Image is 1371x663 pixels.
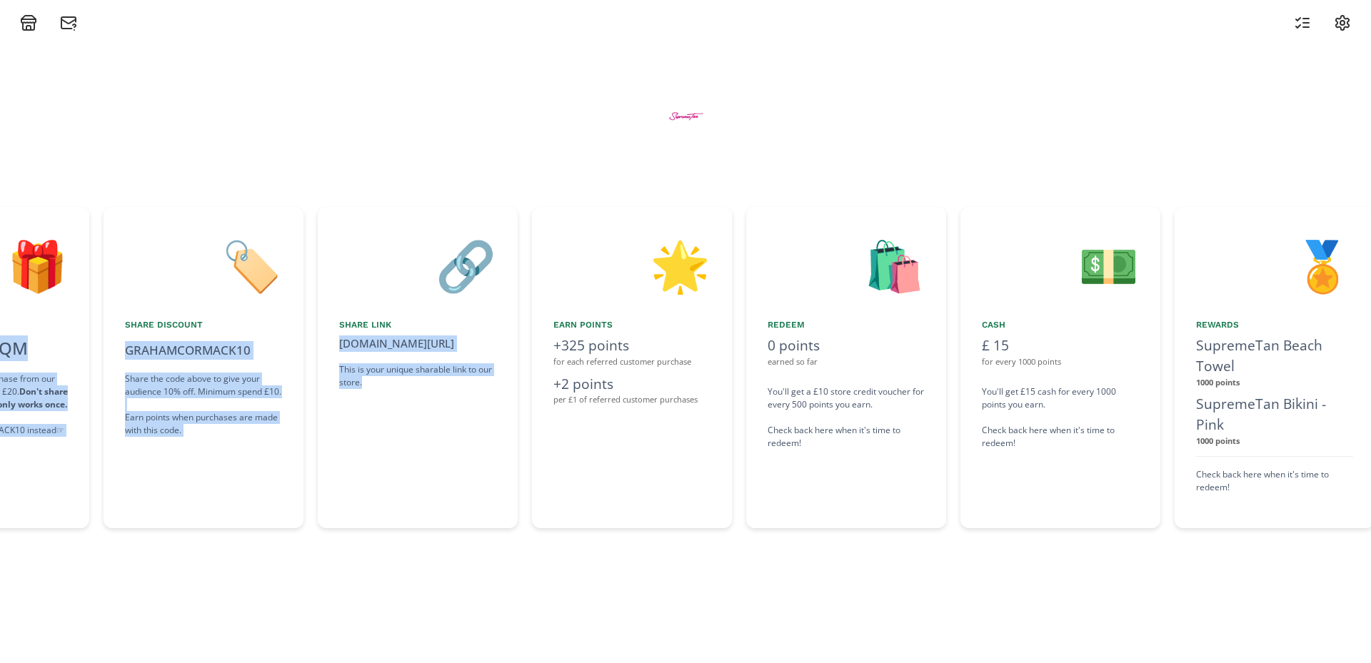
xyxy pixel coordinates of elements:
[768,318,925,331] div: Redeem
[768,228,925,301] div: 🛍️
[1196,453,1353,495] div: SupremeTan Swimsuit - Pink
[1196,228,1353,301] div: 🏅
[1196,435,1240,446] strong: 1000 points
[982,335,1139,356] div: £ 15
[1196,377,1240,388] strong: 1000 points
[553,374,710,395] div: +2 points
[659,89,713,143] img: BtZWWMaMEGZe
[553,394,710,406] div: per £1 of referred customer purchases
[339,318,496,331] div: Share Link
[125,373,282,437] div: Share the code above to give your audience 10% off. Minimum spend £10. Earn points when purchases...
[1196,468,1353,494] div: Check back here when it's time to redeem!
[339,228,496,301] div: 🔗
[339,363,496,389] div: This is your unique sharable link to our store.
[982,385,1139,450] div: You'll get £15 cash for every 1000 points you earn. Check back here when it's time to redeem!
[553,318,710,331] div: Earn points
[553,356,710,368] div: for each referred customer purchase
[125,318,282,331] div: Share Discount
[125,341,251,360] div: GRAHAMCORMACK10
[768,335,925,356] div: 0 points
[553,335,710,356] div: +325 points
[768,356,925,368] div: earned so far
[982,318,1139,331] div: Cash
[1196,394,1353,435] div: SupremeTan Bikini - Pink
[339,335,496,352] div: [DOMAIN_NAME][URL]
[982,356,1139,368] div: for every 1000 points
[1196,335,1353,377] div: SupremeTan Beach Towel
[125,228,282,301] div: 🏷️
[768,385,925,450] div: You'll get a £10 store credit voucher for every 500 points you earn. Check back here when it's ti...
[982,228,1139,301] div: 💵
[1196,318,1353,331] div: Rewards
[553,228,710,301] div: 🌟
